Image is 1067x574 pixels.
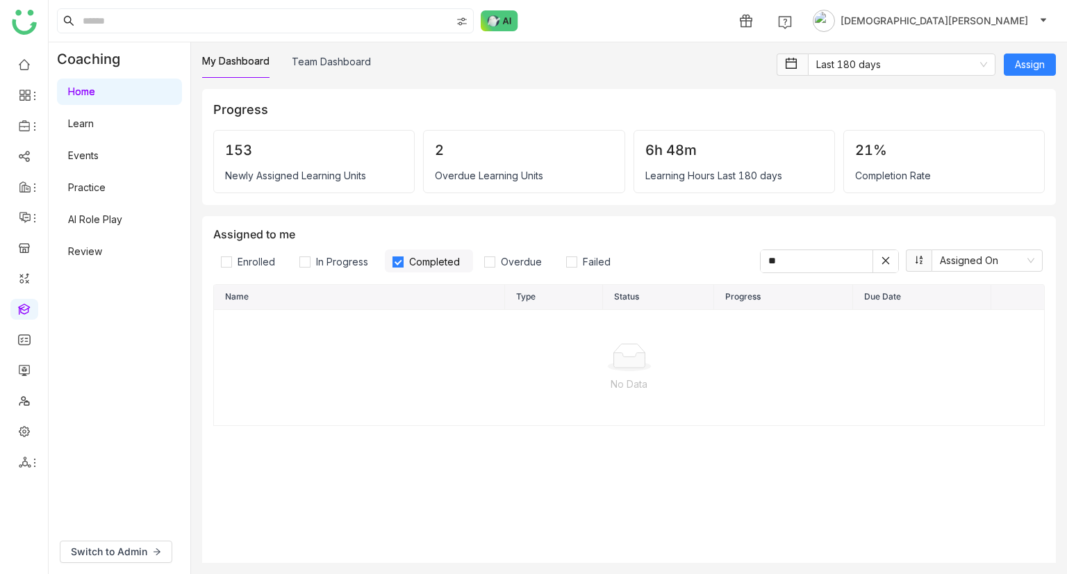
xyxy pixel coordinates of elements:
a: Practice [68,181,106,193]
div: Progress [213,100,1045,119]
div: Assigned to me [213,227,1045,273]
span: Assign [1015,57,1045,72]
div: 2 [435,142,613,158]
button: Assign [1004,54,1056,76]
div: 153 [225,142,403,158]
img: logo [12,10,37,35]
img: search-type.svg [456,16,468,27]
div: Overdue Learning Units [435,170,613,181]
th: Name [214,285,505,310]
span: Completed [404,256,465,268]
div: Completion Rate [855,170,1033,181]
nz-select-item: Last 180 days [816,54,987,75]
th: Progress [714,285,853,310]
th: Due Date [853,285,991,310]
a: Learn [68,117,94,129]
div: Learning Hours Last 180 days [645,170,823,181]
a: Home [68,85,95,97]
img: ask-buddy-normal.svg [481,10,518,31]
span: Enrolled [232,256,281,268]
th: Type [505,285,603,310]
p: No Data [225,377,1033,392]
span: Switch to Admin [71,544,147,559]
a: AI Role Play [68,213,122,225]
span: In Progress [311,256,374,268]
a: Review [68,245,102,257]
span: [DEMOGRAPHIC_DATA][PERSON_NAME] [841,13,1028,28]
div: Newly Assigned Learning Units [225,170,403,181]
img: avatar [813,10,835,32]
span: Failed [577,256,616,268]
img: help.svg [778,15,792,29]
a: My Dashboard [202,55,270,67]
a: Events [68,149,99,161]
div: Coaching [49,42,141,76]
div: 6h 48m [645,142,823,158]
button: Switch to Admin [60,541,172,563]
a: Team Dashboard [292,56,371,67]
button: [DEMOGRAPHIC_DATA][PERSON_NAME] [810,10,1050,32]
span: Overdue [495,256,547,268]
nz-select-item: Assigned On [940,250,1034,271]
th: Status [603,285,714,310]
div: 21% [855,142,1033,158]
